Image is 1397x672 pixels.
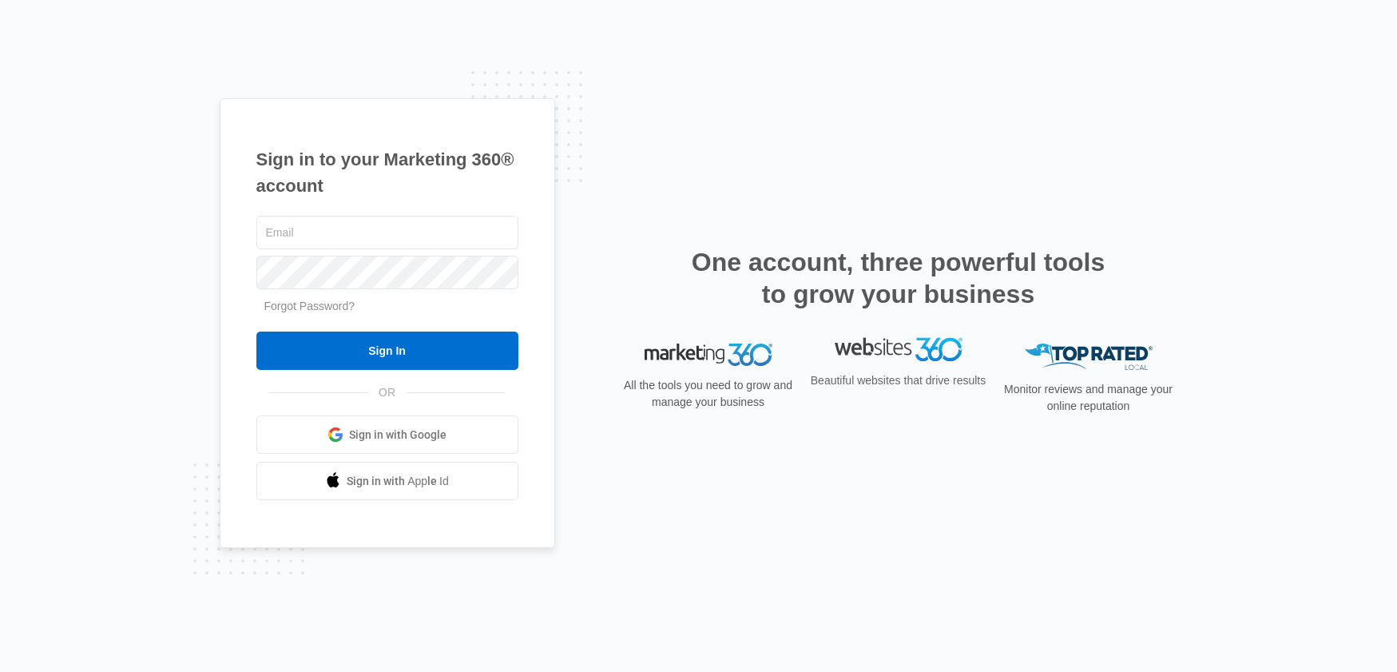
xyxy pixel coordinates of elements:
span: Sign in with Apple Id [347,473,449,490]
span: Sign in with Google [349,427,446,443]
input: Sign In [256,332,518,370]
a: Forgot Password? [264,300,355,312]
img: Websites 360 [835,344,962,367]
h2: One account, three powerful tools to grow your business [687,246,1110,310]
p: Beautiful websites that drive results [809,379,988,396]
img: Top Rated Local [1025,344,1153,370]
a: Sign in with Google [256,416,518,454]
input: Email [256,216,518,249]
p: All the tools you need to grow and manage your business [619,377,798,411]
img: Marketing 360 [645,344,772,366]
p: Monitor reviews and manage your online reputation [999,381,1178,415]
a: Sign in with Apple Id [256,462,518,500]
h1: Sign in to your Marketing 360® account [256,146,518,199]
span: OR [367,384,407,401]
